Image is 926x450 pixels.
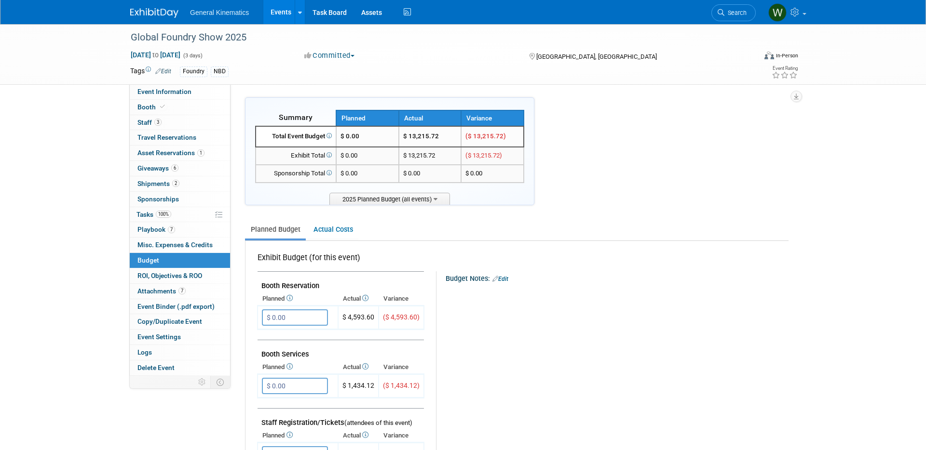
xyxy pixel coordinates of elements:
[340,152,357,159] span: $ 0.00
[130,130,230,145] a: Travel Reservations
[338,374,379,398] td: $ 1,434.12
[329,193,450,205] span: 2025 Planned Budget (all events)
[137,241,213,249] span: Misc. Expenses & Credits
[137,333,181,341] span: Event Settings
[130,66,171,77] td: Tags
[130,284,230,299] a: Attachments7
[130,314,230,329] a: Copy/Duplicate Event
[160,104,165,109] i: Booth reservation complete
[197,149,204,157] span: 1
[130,176,230,191] a: Shipments2
[340,170,357,177] span: $ 0.00
[383,313,420,321] span: ($ 4,593.60)
[342,313,374,321] span: $ 4,593.60
[379,429,424,442] th: Variance
[301,51,358,61] button: Committed
[258,272,424,292] td: Booth Reservation
[137,180,179,187] span: Shipments
[130,222,230,237] a: Playbook7
[137,195,179,203] span: Sponsorships
[211,66,229,77] div: NBD
[258,360,338,374] th: Planned
[699,50,798,65] div: Event Format
[260,132,332,141] div: Total Event Budget
[379,292,424,305] th: Variance
[340,132,359,140] span: $ 0.00
[137,119,162,126] span: Staff
[172,180,179,187] span: 2
[137,133,196,141] span: Travel Reservations
[136,211,171,218] span: Tasks
[130,207,230,222] a: Tasks100%
[130,100,230,115] a: Booth
[151,51,160,59] span: to
[190,9,249,16] span: General Kinematics
[338,429,379,442] th: Actual
[137,103,167,111] span: Booth
[130,330,230,344] a: Event Settings
[399,126,462,147] td: $ 13,215.72
[776,52,798,59] div: In-Person
[130,161,230,176] a: Giveaways6
[137,225,175,233] span: Playbook
[137,149,204,157] span: Asset Reservations
[379,360,424,374] th: Variance
[130,238,230,252] a: Misc. Expenses & Credits
[536,53,657,60] span: [GEOGRAPHIC_DATA], [GEOGRAPHIC_DATA]
[336,110,399,126] th: Planned
[156,211,171,218] span: 100%
[137,287,186,295] span: Attachments
[258,409,424,429] td: Staff Registration/Tickets
[130,51,181,59] span: [DATE] [DATE]
[258,292,338,305] th: Planned
[772,66,798,71] div: Event Rating
[155,68,171,75] a: Edit
[130,146,230,160] a: Asset Reservations1
[137,348,152,356] span: Logs
[127,29,741,46] div: Global Foundry Show 2025
[168,226,175,233] span: 7
[308,221,358,238] a: Actual Costs
[171,164,178,172] span: 6
[130,8,178,18] img: ExhibitDay
[258,340,424,361] td: Booth Services
[180,66,207,77] div: Foundry
[130,268,230,283] a: ROI, Objectives & ROO
[258,429,338,442] th: Planned
[465,152,502,159] span: ($ 13,215.72)
[130,299,230,314] a: Event Binder (.pdf export)
[399,110,462,126] th: Actual
[211,376,231,388] td: Toggle Event Tabs
[182,53,203,59] span: (3 days)
[194,376,211,388] td: Personalize Event Tab Strip
[245,221,306,238] a: Planned Budget
[137,272,202,279] span: ROI, Objectives & ROO
[130,345,230,360] a: Logs
[130,253,230,268] a: Budget
[137,164,178,172] span: Giveaways
[130,115,230,130] a: Staff3
[338,360,379,374] th: Actual
[461,110,524,126] th: Variance
[178,287,186,294] span: 7
[399,147,462,165] td: $ 13,215.72
[768,3,787,22] img: Whitney Swanson
[130,360,230,375] a: Delete Event
[130,192,230,207] a: Sponsorships
[446,271,788,284] div: Budget Notes:
[492,276,508,282] a: Edit
[137,303,215,310] span: Event Binder (.pdf export)
[130,84,230,99] a: Event Information
[338,292,379,305] th: Actual
[260,169,332,178] div: Sponsorship Total
[154,119,162,126] span: 3
[344,419,412,426] span: (attendees of this event)
[137,364,175,371] span: Delete Event
[465,132,506,140] span: ($ 13,215.72)
[724,9,747,16] span: Search
[137,88,191,95] span: Event Information
[383,382,420,389] span: ($ 1,434.12)
[258,252,420,268] div: Exhibit Budget (for this event)
[764,52,774,59] img: Format-Inperson.png
[465,170,482,177] span: $ 0.00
